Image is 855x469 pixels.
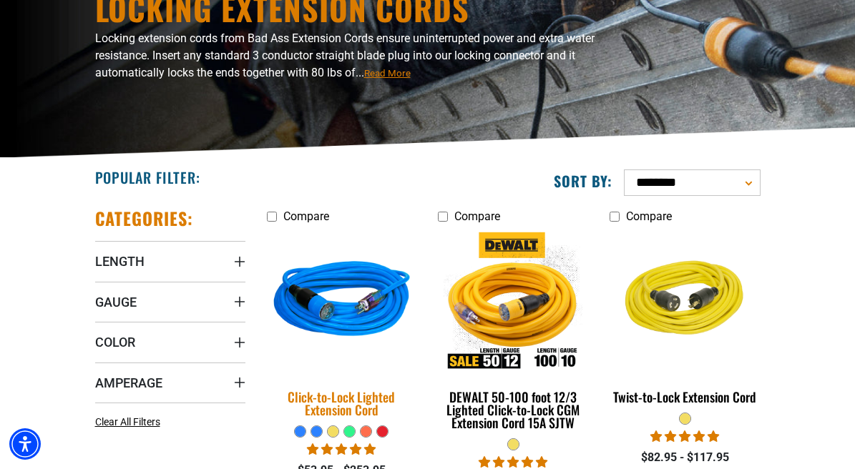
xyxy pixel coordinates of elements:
img: blue [256,224,428,379]
summary: Color [95,322,245,362]
summary: Length [95,241,245,281]
span: Read More [364,68,411,79]
span: Compare [454,209,500,223]
span: 4.84 stars [479,455,547,469]
span: Length [95,253,145,270]
span: Gauge [95,294,137,310]
span: 5.00 stars [650,430,719,443]
a: yellow Twist-to-Lock Extension Cord [610,230,760,412]
span: Compare [626,209,672,223]
div: $82.95 - $117.95 [610,449,760,466]
a: DEWALT 50-100 foot 12/3 Lighted Click-to-Lock CGM Extension Cord 15A SJTW DEWALT 50-100 foot 12/3... [438,230,588,438]
span: Color [95,334,135,350]
summary: Gauge [95,282,245,322]
span: Locking extension cords from Bad Ass Extension Cords ensure uninterrupted power and extra water r... [95,31,595,79]
a: Clear All Filters [95,415,166,430]
img: yellow [607,232,762,371]
span: Clear All Filters [95,416,160,428]
div: Twist-to-Lock Extension Cord [610,390,760,403]
span: Compare [283,209,329,223]
h2: Popular Filter: [95,168,200,187]
a: blue Click-to-Lock Lighted Extension Cord [267,230,417,425]
h2: Categories: [95,207,194,229]
img: DEWALT 50-100 foot 12/3 Lighted Click-to-Lock CGM Extension Cord 15A SJTW [436,232,590,371]
div: Click-to-Lock Lighted Extension Cord [267,390,417,416]
span: 4.87 stars [307,443,376,456]
div: DEWALT 50-100 foot 12/3 Lighted Click-to-Lock CGM Extension Cord 15A SJTW [438,390,588,429]
span: Amperage [95,375,162,391]
label: Sort by: [554,172,612,190]
summary: Amperage [95,362,245,403]
div: Accessibility Menu [9,428,41,460]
